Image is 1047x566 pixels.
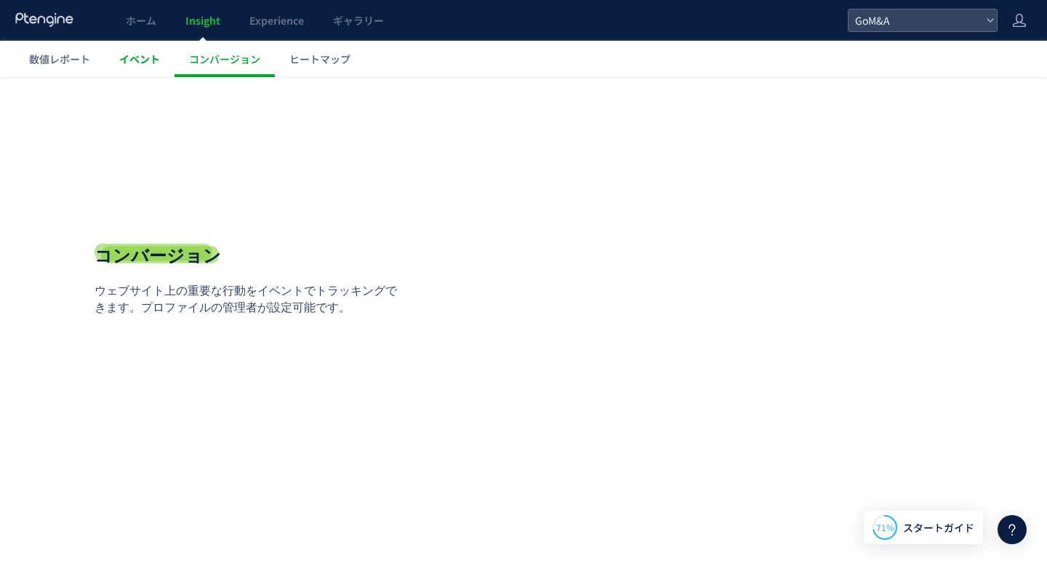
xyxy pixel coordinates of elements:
span: イベント [119,52,160,66]
span: ギャラリー [333,13,384,28]
span: 71% [876,521,894,533]
span: ホーム [126,13,156,28]
p: ウェブサイト上の重要な行動をイベントでトラッキングできます。プロファイルの管理者が設定可能です。 [95,206,407,239]
span: 数値レポート [29,52,90,66]
span: ヒートマップ [289,52,350,66]
span: GoM&A [851,9,980,31]
span: Experience [249,13,304,28]
h1: コンバージョン [95,167,221,191]
span: コンバージョン [189,52,260,66]
span: スタートガイド [903,520,974,535]
span: Insight [185,13,220,28]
